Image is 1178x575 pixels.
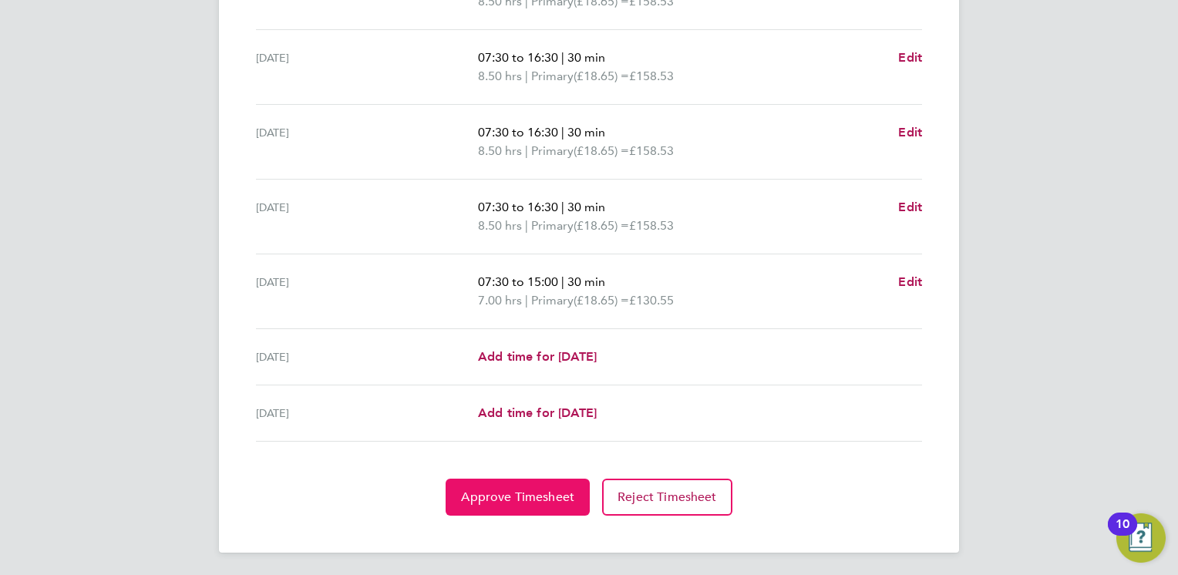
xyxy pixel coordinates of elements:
span: (£18.65) = [574,143,629,158]
span: 07:30 to 16:30 [478,50,558,65]
a: Edit [898,49,922,67]
button: Reject Timesheet [602,479,732,516]
span: Primary [531,142,574,160]
span: | [561,274,564,289]
span: | [561,200,564,214]
span: | [561,125,564,140]
span: | [525,69,528,83]
span: 07:30 to 16:30 [478,125,558,140]
span: 30 min [567,125,605,140]
a: Edit [898,273,922,291]
button: Open Resource Center, 10 new notifications [1116,513,1166,563]
span: Primary [531,217,574,235]
div: [DATE] [256,198,478,235]
span: 30 min [567,50,605,65]
span: 07:30 to 15:00 [478,274,558,289]
span: (£18.65) = [574,218,629,233]
span: (£18.65) = [574,293,629,308]
span: Primary [531,67,574,86]
span: £158.53 [629,143,674,158]
button: Approve Timesheet [446,479,590,516]
span: Add time for [DATE] [478,405,597,420]
div: [DATE] [256,273,478,310]
span: 07:30 to 16:30 [478,200,558,214]
span: 8.50 hrs [478,143,522,158]
span: Edit [898,200,922,214]
span: Edit [898,125,922,140]
span: Edit [898,50,922,65]
div: [DATE] [256,49,478,86]
span: | [525,143,528,158]
span: £158.53 [629,69,674,83]
span: 30 min [567,200,605,214]
a: Edit [898,123,922,142]
span: 7.00 hrs [478,293,522,308]
span: Add time for [DATE] [478,349,597,364]
span: (£18.65) = [574,69,629,83]
span: 8.50 hrs [478,69,522,83]
div: [DATE] [256,348,478,366]
span: | [561,50,564,65]
a: Edit [898,198,922,217]
div: 10 [1116,524,1129,544]
span: 8.50 hrs [478,218,522,233]
span: | [525,293,528,308]
span: £158.53 [629,218,674,233]
span: Edit [898,274,922,289]
span: Reject Timesheet [618,489,717,505]
span: Primary [531,291,574,310]
div: [DATE] [256,123,478,160]
div: [DATE] [256,404,478,422]
span: Approve Timesheet [461,489,574,505]
span: £130.55 [629,293,674,308]
a: Add time for [DATE] [478,348,597,366]
a: Add time for [DATE] [478,404,597,422]
span: 30 min [567,274,605,289]
span: | [525,218,528,233]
